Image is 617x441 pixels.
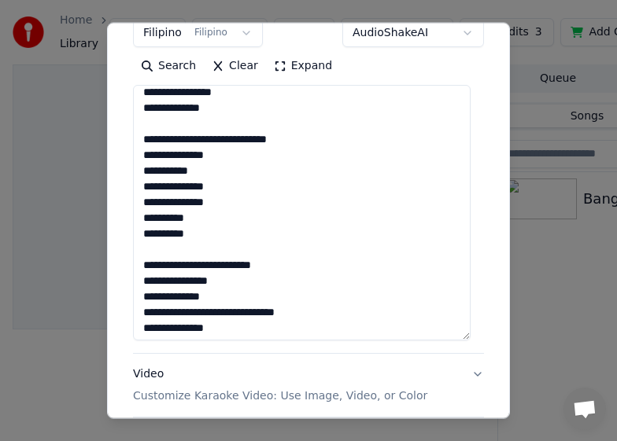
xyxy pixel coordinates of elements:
[133,388,427,404] p: Customize Karaoke Video: Use Image, Video, or Color
[204,53,266,79] button: Clear
[266,53,340,79] button: Expand
[133,53,204,79] button: Search
[133,366,427,404] div: Video
[133,2,484,353] div: LyricsProvide song lyrics or select an auto lyrics model
[133,354,484,417] button: VideoCustomize Karaoke Video: Use Image, Video, or Color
